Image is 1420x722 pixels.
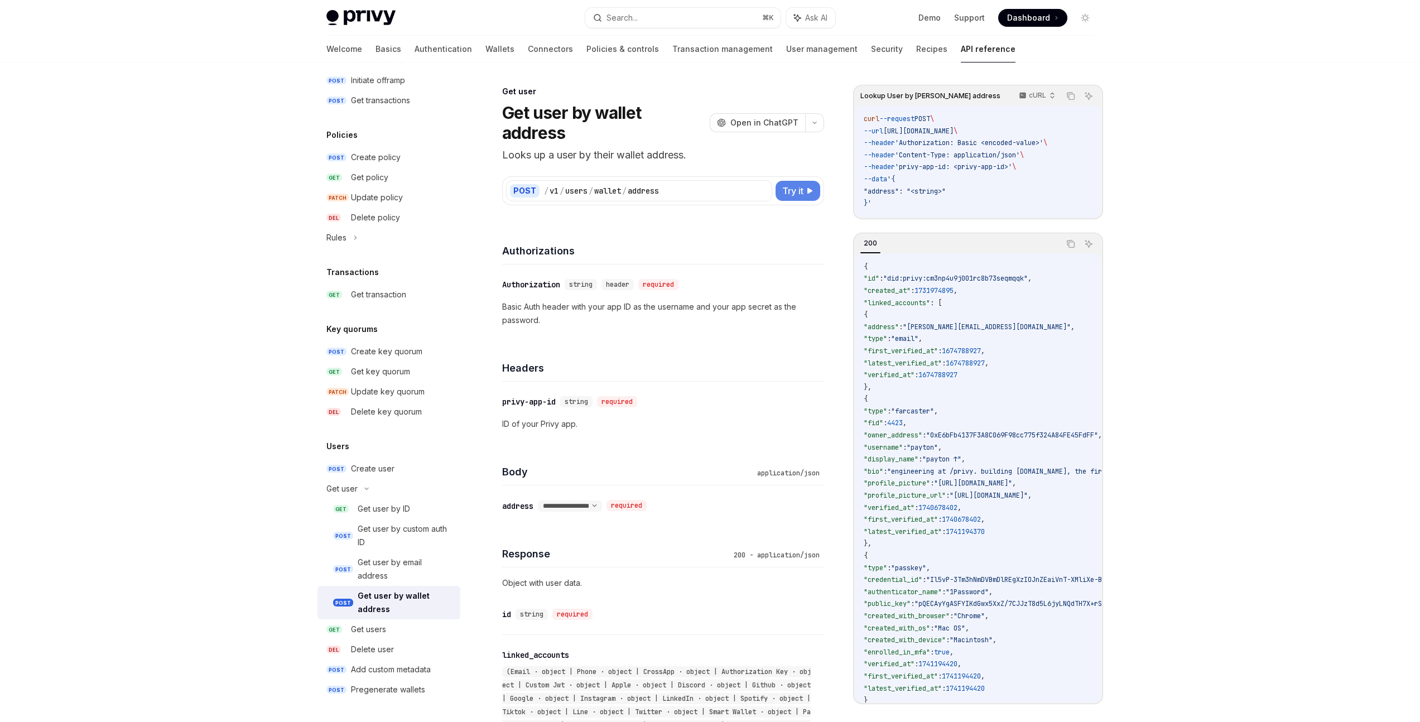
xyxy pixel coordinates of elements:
[326,194,349,202] span: PATCH
[326,646,341,654] span: DEL
[589,185,593,196] div: /
[351,191,403,204] div: Update policy
[502,103,705,143] h1: Get user by wallet address
[864,127,883,136] span: --url
[899,323,903,331] span: :
[993,636,997,644] span: ,
[914,503,918,512] span: :
[957,503,961,512] span: ,
[1043,138,1047,147] span: \
[864,138,895,147] span: --header
[950,648,954,657] span: ,
[317,90,460,110] a: POSTGet transactions
[351,663,431,676] div: Add custom metadata
[864,503,914,512] span: "verified_at"
[965,624,969,633] span: ,
[922,575,926,584] span: :
[317,208,460,228] a: DELDelete policy
[903,443,907,452] span: :
[351,405,422,418] div: Delete key quorum
[950,491,1028,500] span: "[URL][DOMAIN_NAME]"
[918,455,922,464] span: :
[918,334,922,343] span: ,
[326,36,362,62] a: Welcome
[762,13,774,22] span: ⌘ K
[326,482,358,495] div: Get user
[326,686,346,694] span: POST
[864,575,922,584] span: "credential_id"
[502,147,824,163] p: Looks up a user by their wallet address.
[895,162,1012,171] span: 'privy-app-id: <privy-app-id>'
[864,383,872,392] span: },
[864,394,868,403] span: {
[864,175,887,184] span: --data
[317,552,460,586] a: POSTGet user by email address
[326,174,342,182] span: GET
[864,431,922,440] span: "owner_address"
[317,382,460,402] a: PATCHUpdate key quorum
[502,360,824,376] h4: Headers
[864,527,942,536] span: "latest_verified_at"
[887,407,891,416] span: :
[565,185,588,196] div: users
[938,672,942,681] span: :
[864,359,942,368] span: "latest_verified_at"
[879,274,883,283] span: :
[891,407,934,416] span: "farcaster"
[942,588,946,596] span: :
[550,185,559,196] div: v1
[864,491,946,500] span: "profile_picture_url"
[805,12,827,23] span: Ask AI
[1028,274,1032,283] span: ,
[942,672,981,681] span: 1741194420
[864,286,911,295] span: "created_at"
[502,279,560,290] div: Authorization
[864,648,930,657] span: "enrolled_in_mfa"
[954,612,985,620] span: "Chrome"
[351,365,410,378] div: Get key quorum
[864,310,868,319] span: {
[326,388,349,396] span: PATCH
[911,599,914,608] span: :
[1081,237,1096,251] button: Ask AI
[786,36,858,62] a: User management
[942,515,981,524] span: 1740678402
[864,539,872,548] span: },
[930,114,934,123] span: \
[946,491,950,500] span: :
[351,288,406,301] div: Get transaction
[351,211,400,224] div: Delete policy
[351,385,425,398] div: Update key quorum
[864,334,887,343] span: "type"
[942,527,946,536] span: :
[326,153,346,162] span: POST
[502,546,729,561] h4: Response
[565,397,588,406] span: string
[887,467,1385,476] span: "engineering at /privy. building [DOMAIN_NAME], the first Farcaster video client. nyc. 👨‍💻🍎🏳️‍🌈 [...
[326,97,346,105] span: POST
[729,550,824,561] div: 200 - application/json
[560,185,564,196] div: /
[326,10,396,26] img: light logo
[864,114,879,123] span: curl
[351,643,394,656] div: Delete user
[864,346,938,355] span: "first_verified_at"
[946,588,989,596] span: "1Password"
[864,660,914,668] span: "verified_at"
[864,443,903,452] span: "username"
[957,660,961,668] span: ,
[864,467,883,476] span: "bio"
[864,515,938,524] span: "first_verified_at"
[938,443,942,452] span: ,
[985,612,989,620] span: ,
[317,341,460,362] a: POSTCreate key quorum
[672,36,773,62] a: Transaction management
[326,408,341,416] span: DEL
[926,575,1192,584] span: "Il5vP-3Tm3hNmDVBmDlREgXzIOJnZEaiVnT-XMliXe-BufP9GL1-d3qhozk9IkZwQ_"
[606,11,638,25] div: Search...
[1098,431,1102,440] span: ,
[606,280,629,289] span: header
[326,368,342,376] span: GET
[1020,151,1024,160] span: \
[864,672,938,681] span: "first_verified_at"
